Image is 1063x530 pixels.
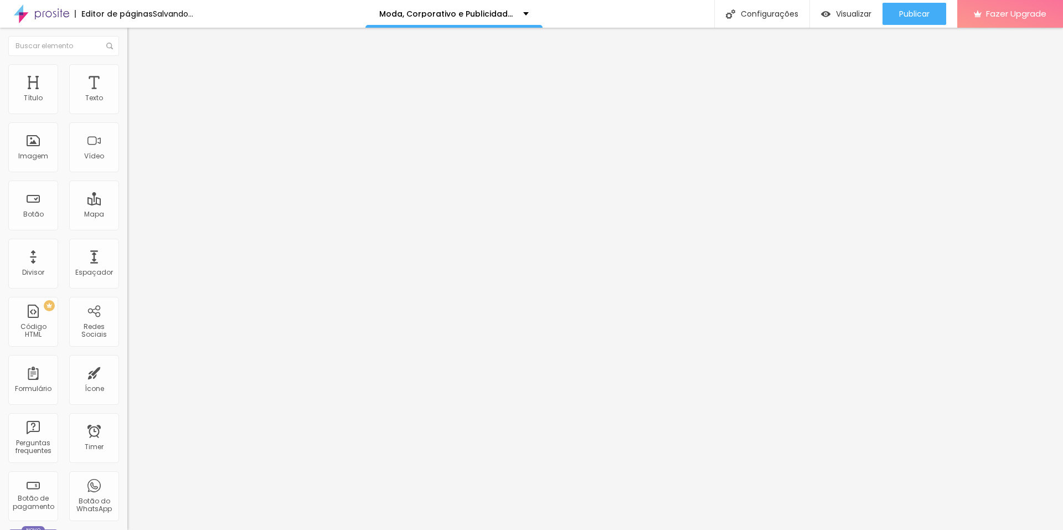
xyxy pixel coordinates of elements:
div: Botão [23,210,44,218]
div: Espaçador [75,269,113,276]
div: Divisor [22,269,44,276]
input: Buscar elemento [8,36,119,56]
button: Visualizar [810,3,883,25]
div: Texto [85,94,103,102]
div: Redes Sociais [72,323,116,339]
div: Timer [85,443,104,451]
div: Formulário [15,385,51,393]
img: Icone [726,9,735,19]
div: Vídeo [84,152,104,160]
div: Botão de pagamento [11,495,55,511]
div: Salvando... [153,10,193,18]
img: Icone [106,43,113,49]
button: Publicar [883,3,946,25]
iframe: Editor [127,28,1063,530]
div: Botão do WhatsApp [72,497,116,513]
div: Imagem [18,152,48,160]
div: Código HTML [11,323,55,339]
div: Mapa [84,210,104,218]
div: Ícone [85,385,104,393]
div: Editor de páginas [75,10,153,18]
div: Título [24,94,43,102]
span: Publicar [899,9,930,18]
span: Visualizar [836,9,871,18]
span: Fazer Upgrade [986,9,1046,18]
img: view-1.svg [821,9,830,19]
p: Moda, Corporativo e Publicidade - SoutoMaior Fotografia [379,10,515,18]
div: Perguntas frequentes [11,439,55,455]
